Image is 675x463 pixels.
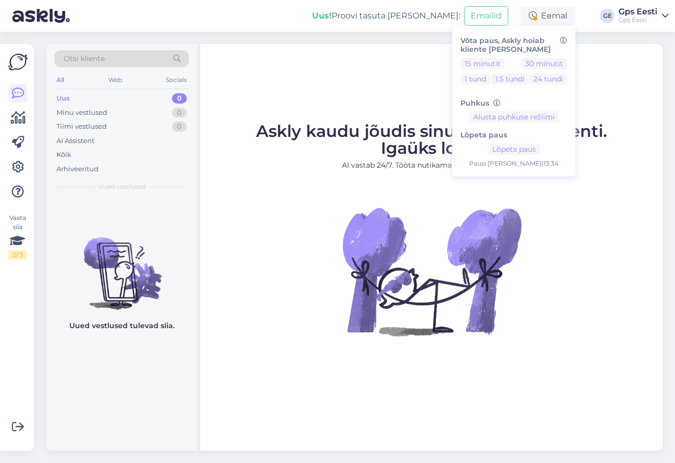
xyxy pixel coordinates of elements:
span: Otsi kliente [64,53,105,64]
button: 15 minutit [460,58,505,69]
div: 0 [172,93,187,104]
div: AI Assistent [56,136,94,146]
span: Askly kaudu jõudis sinuni juba klienti. Igaüks loeb. [256,121,607,158]
img: Askly Logo [8,52,28,72]
div: Minu vestlused [56,108,107,118]
h6: Lõpeta paus [460,131,567,139]
div: Proovi tasuta [PERSON_NAME]: [312,10,460,22]
b: Uus! [312,11,332,21]
div: Web [106,73,124,87]
div: Eemal [520,7,575,25]
span: Uued vestlused [98,182,146,191]
div: All [54,73,66,87]
button: 1 tund [460,73,490,85]
p: AI vastab 24/7. Tööta nutikamalt [PERSON_NAME]. [256,160,607,171]
img: No chats [46,219,197,311]
div: Gps Eesti [619,16,658,24]
div: 2 / 3 [8,250,27,259]
div: 0 [172,122,187,132]
div: Tiimi vestlused [56,122,107,132]
div: Uus [56,93,70,104]
div: Gps Eesti [619,8,658,16]
div: Socials [164,73,189,87]
div: Pausi [PERSON_NAME] | 13:34 [460,159,567,168]
button: Lõpeta paus [488,144,540,155]
p: Uued vestlused tulevad siia. [69,320,175,331]
h6: Võta paus, Askly hoiab kliente [PERSON_NAME] [460,36,567,54]
button: 24 tundi [529,73,567,85]
button: 1.5 tundi [491,73,529,85]
button: 30 minutit [521,58,567,69]
button: Alusta puhkuse režiimi [469,111,559,123]
div: Arhiveeritud [56,164,99,174]
a: Gps EestiGps Eesti [619,8,669,24]
h6: Puhkus [460,99,567,108]
div: 0 [172,108,187,118]
div: Vaata siia [8,213,27,259]
div: Kõik [56,150,71,160]
div: GE [600,9,614,23]
img: No Chat active [339,179,524,364]
button: Emailid [464,6,508,26]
